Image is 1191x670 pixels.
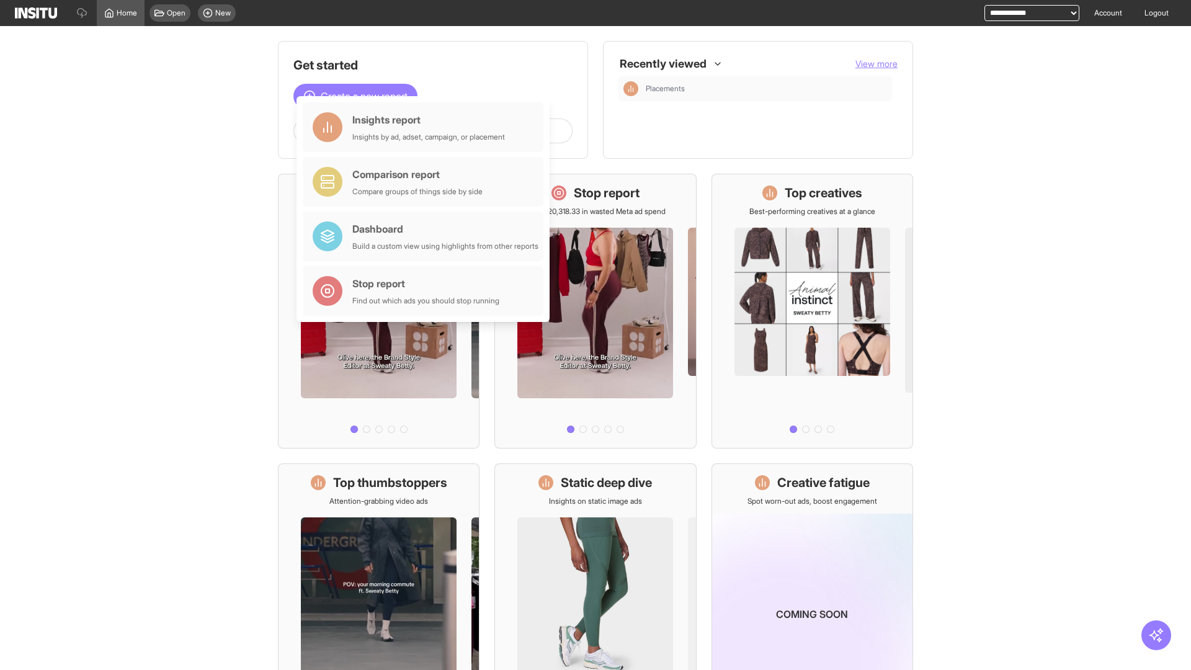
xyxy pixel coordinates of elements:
[329,496,428,506] p: Attention-grabbing video ads
[855,58,898,69] span: View more
[525,207,666,217] p: Save £20,318.33 in wasted Meta ad spend
[646,84,685,94] span: Placements
[352,296,499,306] div: Find out which ads you should stop running
[623,81,638,96] div: Insights
[352,167,483,182] div: Comparison report
[352,112,505,127] div: Insights report
[646,84,888,94] span: Placements
[215,8,231,18] span: New
[855,58,898,70] button: View more
[352,132,505,142] div: Insights by ad, adset, campaign, or placement
[352,241,538,251] div: Build a custom view using highlights from other reports
[278,174,480,449] a: What's live nowSee all active ads instantly
[117,8,137,18] span: Home
[574,184,640,202] h1: Stop report
[561,474,652,491] h1: Static deep dive
[352,187,483,197] div: Compare groups of things side by side
[352,221,538,236] div: Dashboard
[167,8,185,18] span: Open
[293,84,417,109] button: Create a new report
[711,174,913,449] a: Top creativesBest-performing creatives at a glance
[321,89,408,104] span: Create a new report
[549,496,642,506] p: Insights on static image ads
[352,276,499,291] div: Stop report
[293,56,573,74] h1: Get started
[749,207,875,217] p: Best-performing creatives at a glance
[494,174,696,449] a: Stop reportSave £20,318.33 in wasted Meta ad spend
[785,184,862,202] h1: Top creatives
[15,7,57,19] img: Logo
[333,474,447,491] h1: Top thumbstoppers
